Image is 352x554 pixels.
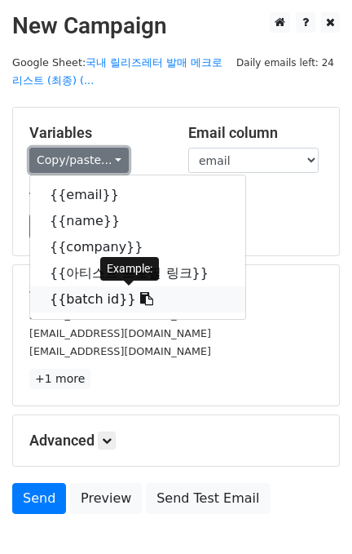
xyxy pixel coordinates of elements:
a: Send [12,483,66,514]
a: {{batch id}} [30,286,245,312]
a: Send Test Email [146,483,270,514]
a: +1 more [29,369,90,389]
a: {{아티스트 프로필 링크}} [30,260,245,286]
a: {{company}} [30,234,245,260]
a: Preview [70,483,142,514]
small: Google Sheet: [12,56,222,87]
div: Example: [100,257,159,281]
h5: Email column [188,124,323,142]
a: {{name}} [30,208,245,234]
iframe: Chat Widget [271,476,352,554]
h5: Advanced [29,432,323,450]
a: Daily emails left: 24 [231,56,340,69]
h5: Variables [29,124,164,142]
a: Copy/paste... [29,148,129,173]
a: {{email}} [30,182,245,208]
a: 국내 릴리즈레터 발매 메크로 리스트 (최종) (... [12,56,222,87]
h2: New Campaign [12,12,340,40]
small: [EMAIL_ADDRESS][DOMAIN_NAME] [29,345,211,357]
span: Daily emails left: 24 [231,54,340,72]
small: [EMAIL_ADDRESS][DOMAIN_NAME] [29,327,211,339]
